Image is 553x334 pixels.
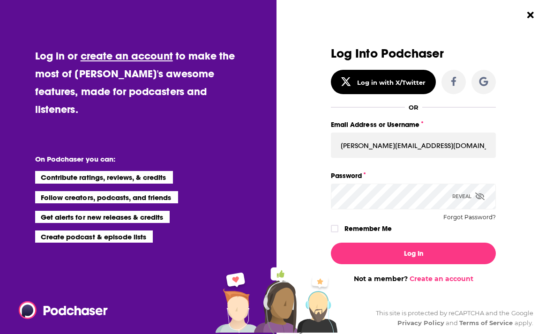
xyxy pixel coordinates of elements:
[81,49,173,62] a: create an account
[522,6,539,24] button: Close Button
[35,155,223,163] li: On Podchaser you can:
[409,104,418,111] div: OR
[35,211,170,223] li: Get alerts for new releases & credits
[331,243,496,264] button: Log In
[452,184,485,209] div: Reveal
[331,275,496,283] div: Not a member?
[19,301,101,319] a: Podchaser - Follow, Share and Rate Podcasts
[331,70,436,94] button: Log in with X/Twitter
[331,170,496,182] label: Password
[397,319,444,327] a: Privacy Policy
[410,275,473,283] a: Create an account
[357,79,426,86] div: Log in with X/Twitter
[19,301,109,319] img: Podchaser - Follow, Share and Rate Podcasts
[344,223,392,235] label: Remember Me
[331,119,496,131] label: Email Address or Username
[459,319,513,327] a: Terms of Service
[368,308,533,328] div: This site is protected by reCAPTCHA and the Google and apply.
[331,133,496,158] input: Email Address or Username
[35,191,178,203] li: Follow creators, podcasts, and friends
[35,230,153,243] li: Create podcast & episode lists
[35,171,173,183] li: Contribute ratings, reviews, & credits
[443,214,496,221] button: Forgot Password?
[331,47,496,60] h3: Log Into Podchaser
